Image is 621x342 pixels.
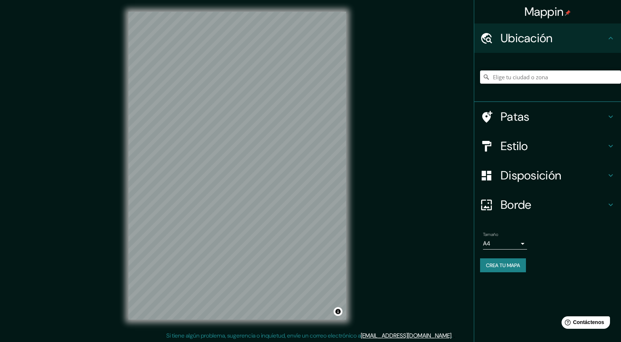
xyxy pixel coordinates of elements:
div: Patas [474,102,621,131]
font: A4 [483,240,490,247]
font: Patas [501,109,530,124]
font: Borde [501,197,531,212]
font: Tamaño [483,232,498,237]
img: pin-icon.png [565,10,571,16]
font: . [454,331,455,339]
font: Disposición [501,168,561,183]
font: Si tiene algún problema, sugerencia o inquietud, envíe un correo electrónico a [166,332,361,339]
div: Borde [474,190,621,219]
div: Estilo [474,131,621,161]
a: [EMAIL_ADDRESS][DOMAIN_NAME] [361,332,451,339]
font: Estilo [501,138,528,154]
font: Mappin [524,4,564,19]
font: . [451,332,453,339]
div: Disposición [474,161,621,190]
button: Activar o desactivar atribución [334,307,342,316]
input: Elige tu ciudad o zona [480,70,621,84]
div: Ubicación [474,23,621,53]
font: Ubicación [501,30,553,46]
font: . [453,331,454,339]
canvas: Mapa [128,12,346,320]
div: A4 [483,238,527,250]
button: Crea tu mapa [480,258,526,272]
iframe: Lanzador de widgets de ayuda [556,313,613,334]
font: Crea tu mapa [486,262,520,269]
